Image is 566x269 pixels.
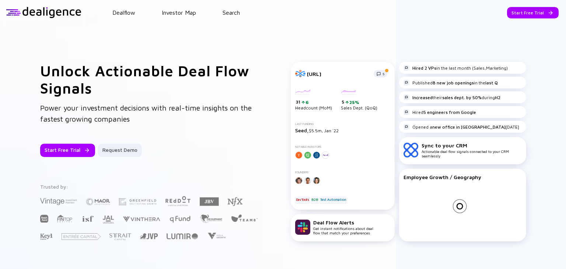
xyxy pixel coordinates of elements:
img: FINTOP Capital [57,214,73,223]
div: Hired [403,109,476,115]
div: 5 [342,99,377,105]
strong: Hired 2 VPs [412,65,436,71]
div: 31 [296,99,332,105]
strong: H2 [495,95,500,100]
img: Strait Capital [109,233,131,240]
div: their during [403,94,500,100]
a: Search [223,9,240,16]
div: Employee Growth / Geography [403,174,522,180]
div: Get instant notifications about deal flow that match your preferences [313,219,373,235]
button: Request Demo [98,144,142,157]
strong: new office in [GEOGRAPHIC_DATA] [432,124,506,130]
div: in the last month (Sales,Marketing) [403,65,508,71]
a: Investor Map [162,9,196,16]
button: Start Free Trial [40,144,95,157]
div: [URL] [307,71,369,77]
div: Opened a [DATE] [403,124,519,130]
img: Lumir Ventures [167,233,198,239]
div: Actionable deal flow signals connected to your CRM seamlessly [422,142,522,158]
h1: Unlock Actionable Deal Flow Signals [40,62,261,97]
img: JBV Capital [200,197,219,206]
span: Seed, [295,127,309,133]
img: Red Dot Capital Partners [165,195,191,207]
div: 25% [349,99,359,105]
div: Deal Flow Alerts [313,219,373,226]
div: Notable Investors [295,145,390,149]
img: Israel Secondary Fund [81,215,94,222]
div: Founders [295,171,390,174]
div: Trusted by: [40,184,259,190]
img: Entrée Capital [62,233,101,240]
strong: Increased [412,95,433,100]
button: Start Free Trial [507,7,559,18]
div: Last Funding [295,122,390,126]
img: Greenfield Partners [119,198,156,205]
img: Vinthera [123,216,160,223]
strong: 8 new job openings [433,80,474,85]
div: 6 [305,99,309,105]
div: Test Automation [319,196,347,203]
img: Maor Investments [86,196,110,208]
span: Power your investment decisions with real-time insights on the fastest growing companies [40,104,252,123]
img: The Elephant [200,214,222,223]
div: Published in the [403,80,498,85]
div: $5.5m, Jan `22 [295,127,390,133]
img: Key1 Capital [40,233,53,240]
strong: last Q [485,80,498,85]
strong: sales dept. by 50% [442,95,482,100]
img: Vintage Investment Partners [40,197,77,206]
img: Q Fund [169,214,191,223]
div: DevTools [295,196,310,203]
div: Sync to your CRM [422,142,522,149]
a: Dealflow [112,9,135,16]
strong: 5 engineers from Google [423,109,476,115]
img: JAL Ventures [102,216,114,224]
img: Viola Growth [207,233,226,240]
img: NFX [228,197,242,206]
div: Headcount (MoM) [295,89,332,111]
div: Sales Dept. (QoQ) [341,89,377,111]
img: Jerusalem Venture Partners [140,233,158,239]
div: B2B [311,196,318,203]
img: Team8 [231,214,258,222]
